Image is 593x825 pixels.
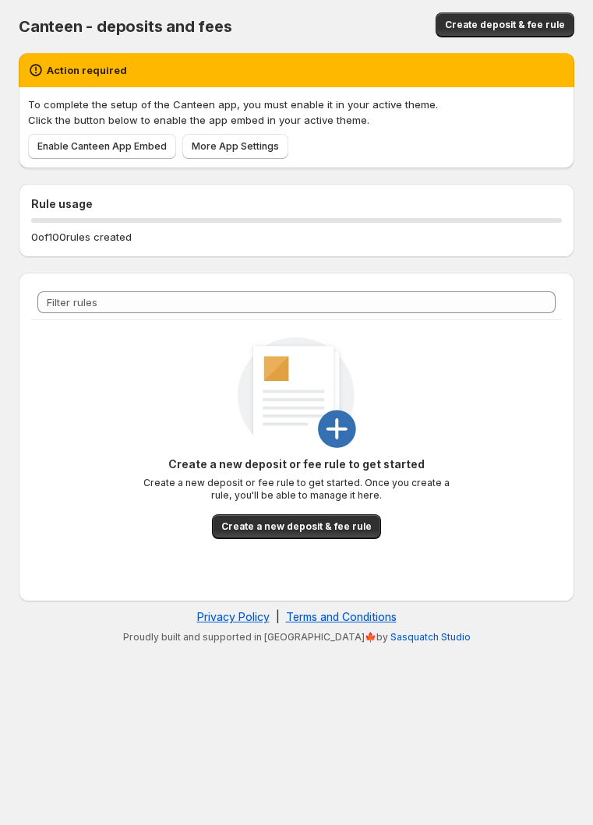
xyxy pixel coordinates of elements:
[19,17,232,36] span: Canteen - deposits and fees
[445,19,565,31] span: Create deposit & fee rule
[192,140,279,153] span: More App Settings
[26,631,567,643] p: Proudly built and supported in [GEOGRAPHIC_DATA]🍁by
[28,112,565,128] p: Click the button below to enable the app embed in your active theme.
[197,610,270,623] a: Privacy Policy
[141,457,453,472] p: Create a new deposit or fee rule to get started
[28,97,565,112] p: To complete the setup of the Canteen app, you must enable it in your active theme.
[47,62,127,78] h2: Action required
[37,291,556,313] input: Filter rules
[276,610,280,623] span: |
[141,477,453,502] p: Create a new deposit or fee rule to get started. Once you create a rule, you'll be able to manage...
[28,134,176,159] a: Enable Canteen App Embed
[31,229,132,245] p: 0 of 100 rules created
[390,631,471,643] a: Sasquatch Studio
[286,610,397,623] a: Terms and Conditions
[436,12,574,37] button: Create deposit & fee rule
[37,140,167,153] span: Enable Canteen App Embed
[212,514,381,539] button: Create a new deposit & fee rule
[221,520,372,533] span: Create a new deposit & fee rule
[182,134,288,159] a: More App Settings
[31,196,562,212] h2: Rule usage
